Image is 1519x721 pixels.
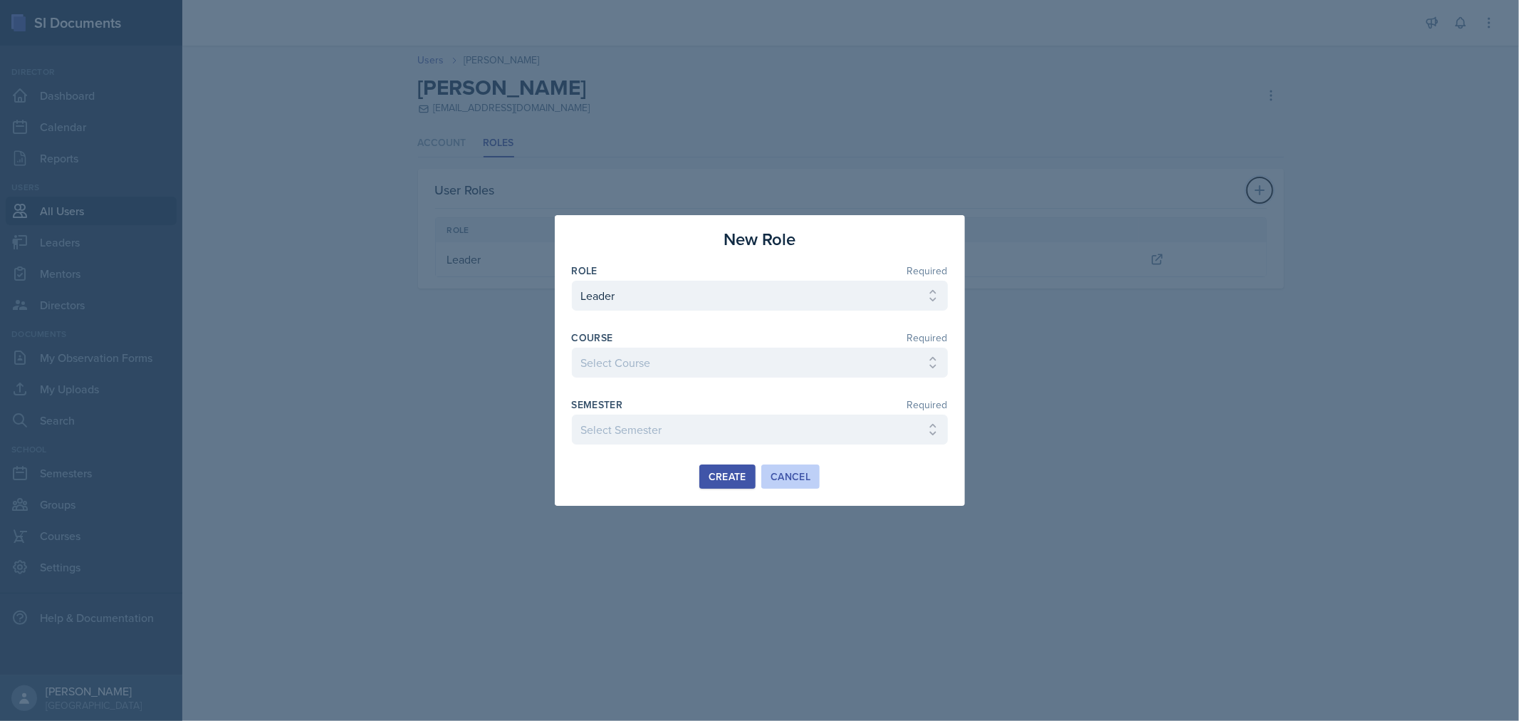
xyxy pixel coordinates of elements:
[572,398,623,412] label: Semester
[907,266,948,276] span: Required
[699,465,756,489] button: Create
[761,465,820,489] button: Cancel
[709,471,746,482] div: Create
[572,331,613,345] label: Course
[907,400,948,410] span: Required
[572,264,597,278] label: Role
[724,227,795,252] h3: New Role
[907,333,948,343] span: Required
[771,471,810,482] div: Cancel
